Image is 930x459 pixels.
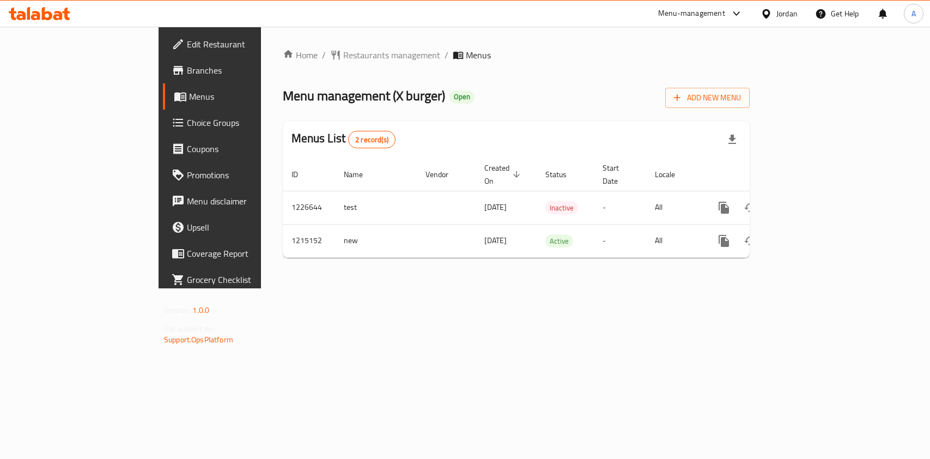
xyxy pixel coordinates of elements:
[187,116,305,129] span: Choice Groups
[348,131,396,148] div: Total records count
[343,49,440,62] span: Restaurants management
[349,135,395,145] span: 2 record(s)
[163,214,314,240] a: Upsell
[702,158,824,191] th: Actions
[484,161,524,188] span: Created On
[484,233,507,247] span: [DATE]
[545,168,581,181] span: Status
[484,200,507,214] span: [DATE]
[187,221,305,234] span: Upsell
[335,224,417,257] td: new
[163,110,314,136] a: Choice Groups
[545,234,573,247] div: Active
[646,224,702,257] td: All
[466,49,491,62] span: Menus
[603,161,633,188] span: Start Date
[594,224,646,257] td: -
[291,168,312,181] span: ID
[291,130,396,148] h2: Menus List
[711,228,737,254] button: more
[187,142,305,155] span: Coupons
[665,88,750,108] button: Add New Menu
[655,168,689,181] span: Locale
[658,7,725,20] div: Menu-management
[187,38,305,51] span: Edit Restaurant
[322,49,326,62] li: /
[449,92,475,101] span: Open
[445,49,448,62] li: /
[426,168,463,181] span: Vendor
[674,91,741,105] span: Add New Menu
[283,49,750,62] nav: breadcrumb
[163,83,314,110] a: Menus
[187,247,305,260] span: Coverage Report
[545,235,573,247] span: Active
[719,126,745,153] div: Export file
[737,228,763,254] button: Change Status
[545,201,578,214] div: Inactive
[711,195,737,221] button: more
[330,49,440,62] a: Restaurants management
[646,191,702,224] td: All
[335,191,417,224] td: test
[164,333,233,347] a: Support.OpsPlatform
[163,31,314,57] a: Edit Restaurant
[187,64,305,77] span: Branches
[283,83,445,108] span: Menu management ( X burger )
[283,158,824,258] table: enhanced table
[737,195,763,221] button: Change Status
[164,322,214,336] span: Get support on:
[163,240,314,267] a: Coverage Report
[187,273,305,286] span: Grocery Checklist
[163,136,314,162] a: Coupons
[344,168,377,181] span: Name
[776,8,798,20] div: Jordan
[187,168,305,182] span: Promotions
[911,8,916,20] span: A
[163,162,314,188] a: Promotions
[189,90,305,103] span: Menus
[163,188,314,214] a: Menu disclaimer
[449,90,475,104] div: Open
[545,202,578,214] span: Inactive
[187,195,305,208] span: Menu disclaimer
[163,267,314,293] a: Grocery Checklist
[594,191,646,224] td: -
[163,57,314,83] a: Branches
[164,303,191,317] span: Version:
[192,303,209,317] span: 1.0.0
